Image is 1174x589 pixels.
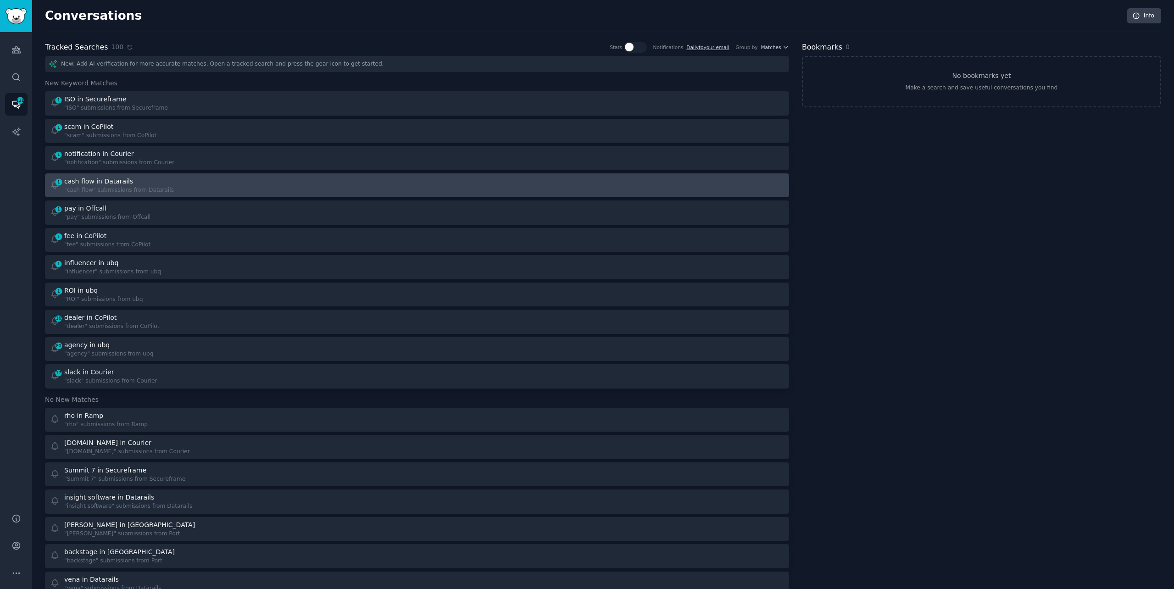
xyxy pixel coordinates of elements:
div: slack in Courier [64,367,114,377]
span: 100 [111,42,123,52]
div: "fee" submissions from CoPilot [64,241,150,249]
div: vena in Datarails [64,575,119,584]
a: 1cash flow in Datarails"cash flow" submissions from Datarails [45,173,789,198]
div: Group by [735,44,757,50]
a: 17slack in Courier"slack" submissions from Courier [45,364,789,389]
div: "ROI" submissions from ubq [64,295,143,304]
div: Make a search and save useful conversations you find [906,84,1058,92]
div: backstage in [GEOGRAPHIC_DATA] [64,547,175,557]
a: Summit 7 in Secureframe"Summit 7" submissions from Secureframe [45,462,789,487]
a: backstage in [GEOGRAPHIC_DATA]"backstage" submissions from Port [45,544,789,568]
div: Notifications [653,44,684,50]
div: "cash flow" submissions from Datarails [64,186,174,194]
div: "pay" submissions from Offcall [64,213,150,222]
div: influencer in ubq [64,258,118,268]
div: [PERSON_NAME] in [GEOGRAPHIC_DATA] [64,520,195,530]
div: insight software in Datarails [64,493,154,502]
span: 1 [55,179,63,185]
a: 1pay in Offcall"pay" submissions from Offcall [45,200,789,225]
div: [DOMAIN_NAME] in Courier [64,438,151,448]
div: notification in Courier [64,149,134,159]
a: 80agency in ubq"agency" submissions from ubq [45,337,789,361]
div: rho in Ramp [64,411,103,421]
div: "influencer" submissions from ubq [64,268,161,276]
span: 121 [16,97,24,104]
a: Info [1127,8,1161,24]
span: 1 [55,288,63,294]
div: "agency" submissions from ubq [64,350,153,358]
a: rho in Ramp"rho" submissions from Ramp [45,408,789,432]
a: [PERSON_NAME] in [GEOGRAPHIC_DATA]"[PERSON_NAME]" submissions from Port [45,517,789,541]
a: No bookmarks yetMake a search and save useful conversations you find [802,56,1161,107]
span: Matches [761,44,781,50]
div: "ISO" submissions from Secureframe [64,104,168,112]
div: "dealer" submissions from CoPilot [64,322,160,331]
div: "[DOMAIN_NAME]" submissions from Courier [64,448,190,456]
div: Summit 7 in Secureframe [64,466,146,475]
div: "backstage" submissions from Port [64,557,176,565]
span: 1 [55,124,63,131]
a: Dailytoyour email [686,44,729,50]
h2: Bookmarks [802,42,842,53]
a: 1ISO in Secureframe"ISO" submissions from Secureframe [45,91,789,116]
div: pay in Offcall [64,204,106,213]
a: 1ROI in ubq"ROI" submissions from ubq [45,283,789,307]
a: insight software in Datarails"insight software" submissions from Datarails [45,489,789,514]
h2: Conversations [45,9,142,23]
span: No New Matches [45,395,99,405]
a: 1scam in CoPilot"scam" submissions from CoPilot [45,119,789,143]
span: 1 [55,233,63,240]
button: Matches [761,44,789,50]
span: 1 [55,261,63,267]
h3: No bookmarks yet [952,71,1011,81]
div: "notification" submissions from Courier [64,159,174,167]
a: 121 [5,93,28,116]
div: "rho" submissions from Ramp [64,421,148,429]
a: [DOMAIN_NAME] in Courier"[DOMAIN_NAME]" submissions from Courier [45,435,789,459]
div: "insight software" submissions from Datarails [64,502,192,511]
a: 16dealer in CoPilot"dealer" submissions from CoPilot [45,310,789,334]
div: "[PERSON_NAME]" submissions from Port [64,530,197,538]
span: 17 [55,370,63,376]
span: 80 [55,343,63,349]
div: "slack" submissions from Courier [64,377,157,385]
div: ROI in ubq [64,286,98,295]
a: 1influencer in ubq"influencer" submissions from ubq [45,255,789,279]
h2: Tracked Searches [45,42,108,53]
span: 1 [55,151,63,158]
div: scam in CoPilot [64,122,113,132]
div: agency in ubq [64,340,110,350]
span: 1 [55,97,63,103]
a: 1fee in CoPilot"fee" submissions from CoPilot [45,228,789,252]
div: "scam" submissions from CoPilot [64,132,156,140]
div: "Summit 7" submissions from Secureframe [64,475,185,483]
div: fee in CoPilot [64,231,106,241]
span: 16 [55,315,63,322]
span: 1 [55,206,63,212]
div: Stats [610,44,622,50]
div: cash flow in Datarails [64,177,133,186]
span: New Keyword Matches [45,78,117,88]
div: New: Add AI verification for more accurate matches. Open a tracked search and press the gear icon... [45,56,789,72]
div: dealer in CoPilot [64,313,117,322]
span: 0 [846,43,850,50]
div: ISO in Secureframe [64,94,126,104]
a: 1notification in Courier"notification" submissions from Courier [45,146,789,170]
img: GummySearch logo [6,8,27,24]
